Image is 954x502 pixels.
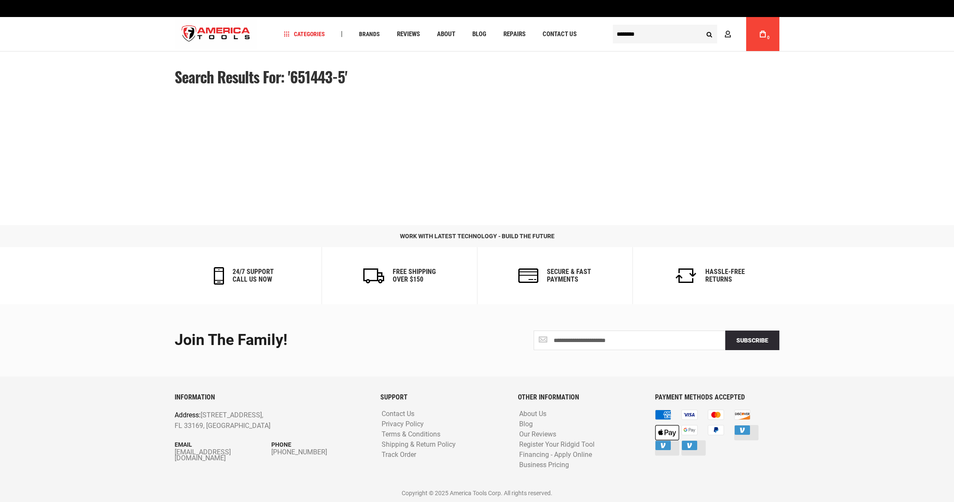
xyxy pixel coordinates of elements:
a: Contact Us [539,29,580,40]
a: Track Order [379,451,418,459]
a: Business Pricing [517,461,571,469]
h6: Hassle-Free Returns [705,268,745,283]
a: [EMAIL_ADDRESS][DOMAIN_NAME] [175,449,271,461]
div: Join the Family! [175,332,471,349]
a: [PHONE_NUMBER] [271,449,368,455]
span: Subscribe [736,337,768,344]
h6: PAYMENT METHODS ACCEPTED [655,394,779,401]
span: Categories [284,31,325,37]
p: Email [175,440,271,449]
h6: Free Shipping Over $150 [393,268,436,283]
span: About [437,31,455,37]
h6: OTHER INFORMATION [518,394,642,401]
span: Repairs [503,31,526,37]
a: Financing - Apply Online [517,451,594,459]
a: Our Reviews [517,431,558,439]
a: Repairs [500,29,529,40]
p: Phone [271,440,368,449]
span: Contact Us [543,31,577,37]
a: Brands [355,29,384,40]
h6: 24/7 support call us now [233,268,274,283]
span: Reviews [397,31,420,37]
span: Search results for: '651443-5' [175,66,347,88]
span: Blog [472,31,486,37]
span: Address: [175,411,201,419]
button: Search [701,26,717,42]
a: Shipping & Return Policy [379,441,458,449]
a: store logo [175,18,257,50]
a: Blog [517,420,535,428]
img: America Tools [175,18,257,50]
h6: secure & fast payments [547,268,591,283]
a: Contact Us [379,410,417,418]
a: Privacy Policy [379,420,426,428]
a: About Us [517,410,549,418]
a: 0 [755,17,771,51]
h6: SUPPORT [380,394,505,401]
a: About [433,29,459,40]
a: Terms & Conditions [379,431,443,439]
p: [STREET_ADDRESS], FL 33169, [GEOGRAPHIC_DATA] [175,410,329,431]
button: Subscribe [725,331,779,350]
a: Reviews [393,29,424,40]
p: Copyright © 2025 America Tools Corp. All rights reserved. [175,488,779,498]
h6: INFORMATION [175,394,368,401]
a: Register Your Ridgid Tool [517,441,597,449]
a: Blog [468,29,490,40]
a: Categories [280,29,329,40]
span: 0 [767,35,770,40]
span: Brands [359,31,380,37]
